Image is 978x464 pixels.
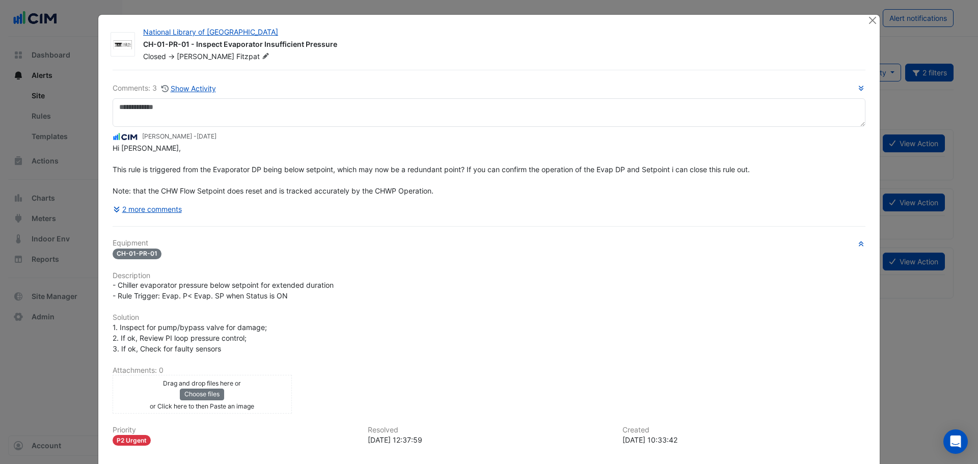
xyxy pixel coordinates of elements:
h6: Solution [113,313,865,322]
span: CH-01-PR-01 [113,249,161,259]
span: 1. Inspect for pump/bypass valve for damage; 2. If ok, Review PI loop pressure control; 3. If ok,... [113,323,267,353]
span: - Chiller evaporator pressure below setpoint for extended duration - Rule Trigger: Evap. P< Evap.... [113,281,334,300]
div: P2 Urgent [113,435,151,446]
span: Fitzpat [236,51,271,62]
div: Open Intercom Messenger [943,429,968,454]
small: Drag and drop files here or [163,379,241,387]
span: [PERSON_NAME] [177,52,234,61]
h6: Description [113,271,865,280]
h6: Created [622,426,865,434]
button: Close [867,15,878,25]
img: National Library of Australia [111,40,134,50]
div: [DATE] 10:33:42 [622,434,865,445]
button: Show Activity [161,83,216,94]
h6: Priority [113,426,356,434]
button: 2 more comments [113,200,182,218]
a: National Library of [GEOGRAPHIC_DATA] [143,28,278,36]
div: Comments: 3 [113,83,216,94]
div: [DATE] 12:37:59 [368,434,611,445]
span: 2022-12-07 16:17:43 [197,132,216,140]
h6: Equipment [113,239,865,248]
h6: Resolved [368,426,611,434]
img: CIM [113,131,138,143]
h6: Attachments: 0 [113,366,865,375]
small: [PERSON_NAME] - [142,132,216,141]
span: -> [168,52,175,61]
small: or Click here to then Paste an image [150,402,254,410]
div: CH-01-PR-01 - Inspect Evaporator Insufficient Pressure [143,39,855,51]
span: Hi [PERSON_NAME], This rule is triggered from the Evaporator DP being below setpoint, which may n... [113,144,752,195]
span: Closed [143,52,166,61]
button: Choose files [180,389,224,400]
